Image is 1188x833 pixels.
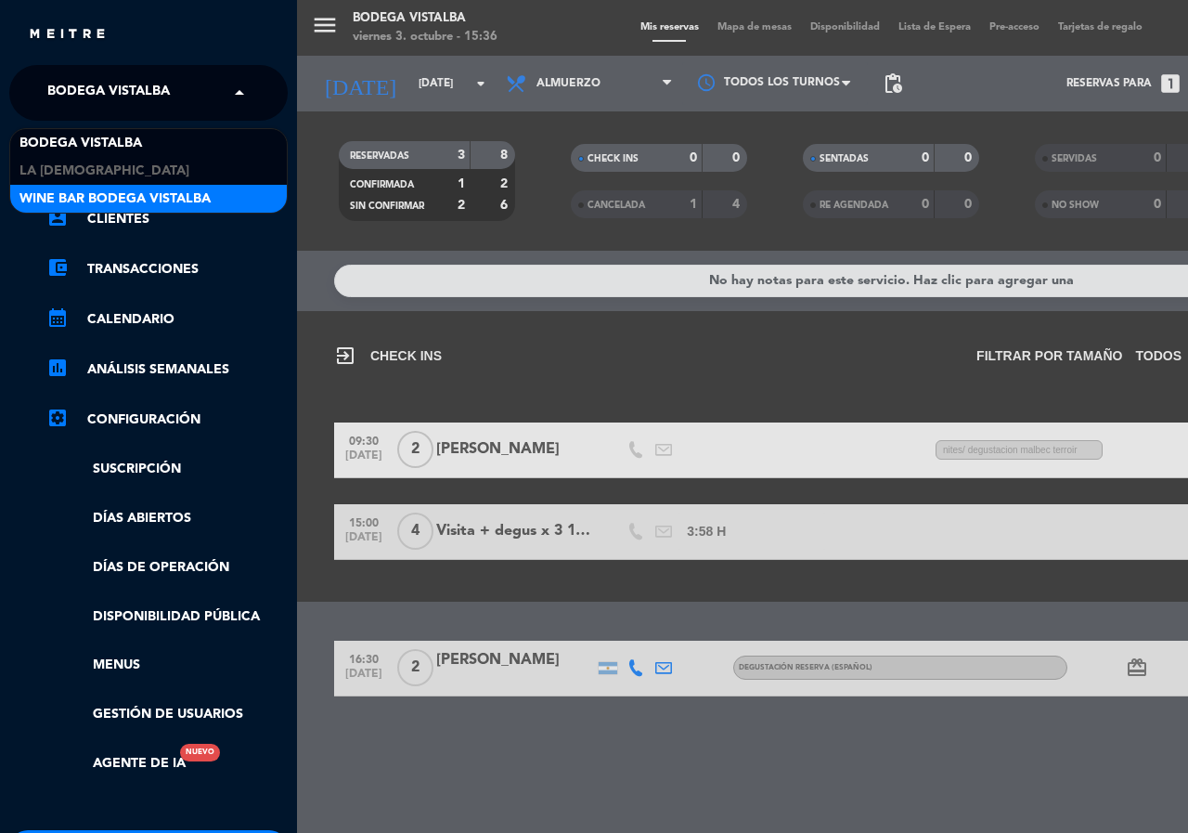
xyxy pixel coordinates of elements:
i: account_balance_wallet [46,256,69,279]
a: Suscripción [46,459,288,480]
a: calendar_monthCalendario [46,308,288,331]
i: settings_applications [46,407,69,429]
a: Gestión de usuarios [46,704,288,725]
span: Wine Bar Bodega Vistalba [19,189,211,210]
span: BODEGA VISTALBA [19,133,142,154]
a: Días abiertos [46,508,288,529]
i: assessment [46,357,69,379]
a: Configuración [46,409,288,431]
a: Días de Operación [46,557,288,579]
a: Agente de IANuevo [46,753,186,774]
a: Menus [46,655,288,676]
a: assessmentANÁLISIS SEMANALES [46,358,288,381]
span: LA [DEMOGRAPHIC_DATA] [19,161,189,182]
img: MEITRE [28,28,107,42]
a: Disponibilidad pública [46,606,288,628]
a: account_balance_walletTransacciones [46,258,288,280]
i: account_box [46,206,69,228]
a: account_boxClientes [46,208,288,230]
span: BODEGA VISTALBA [47,73,170,112]
i: calendar_month [46,306,69,329]
div: Nuevo [180,744,220,761]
